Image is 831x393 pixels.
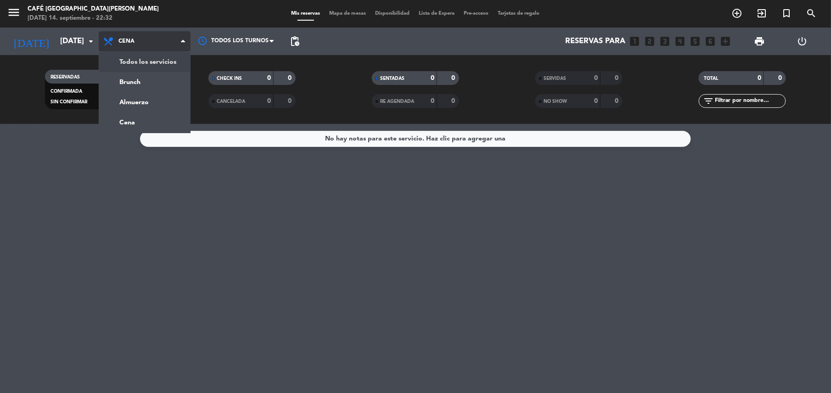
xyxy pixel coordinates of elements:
span: pending_actions [289,36,300,47]
div: [DATE] 14. septiembre - 22:32 [28,14,159,23]
div: No hay notas para este servicio. Haz clic para agregar una [326,134,506,144]
strong: 0 [594,98,598,104]
i: turned_in_not [781,8,792,19]
i: search [806,8,817,19]
strong: 0 [615,75,621,81]
input: Filtrar por nombre... [714,96,786,106]
strong: 0 [615,98,621,104]
i: arrow_drop_down [85,36,96,47]
span: SENTADAS [380,76,404,81]
a: Cena [99,112,190,133]
i: looks_4 [674,35,686,47]
strong: 0 [758,75,761,81]
span: CHECK INS [217,76,242,81]
button: menu [7,6,21,22]
i: power_settings_new [797,36,808,47]
strong: 0 [288,98,294,104]
span: Tarjetas de regalo [494,11,545,16]
span: Disponibilidad [371,11,415,16]
i: looks_two [644,35,656,47]
span: RESERVADAS [51,75,80,79]
i: add_box [719,35,731,47]
strong: 0 [288,75,294,81]
strong: 0 [267,98,271,104]
span: CANCELADA [217,99,245,104]
i: add_circle_outline [732,8,743,19]
i: looks_one [629,35,640,47]
i: looks_5 [689,35,701,47]
div: LOG OUT [781,28,824,55]
i: exit_to_app [757,8,768,19]
span: Mis reservas [287,11,325,16]
strong: 0 [267,75,271,81]
a: Todos los servicios [99,52,190,72]
span: SIN CONFIRMAR [51,100,87,104]
span: Pre-acceso [460,11,494,16]
span: RE AGENDADA [380,99,414,104]
strong: 0 [431,75,434,81]
i: looks_3 [659,35,671,47]
span: print [754,36,765,47]
strong: 0 [452,75,457,81]
a: Almuerzo [99,92,190,112]
div: Café [GEOGRAPHIC_DATA][PERSON_NAME] [28,5,159,14]
span: Cena [118,38,135,45]
i: looks_6 [704,35,716,47]
span: TOTAL [704,76,719,81]
span: CONFIRMADA [51,89,82,94]
strong: 0 [452,98,457,104]
i: menu [7,6,21,19]
span: NO SHOW [544,99,567,104]
i: filter_list [703,95,714,107]
span: Reservas para [565,37,625,46]
strong: 0 [779,75,784,81]
span: Mapa de mesas [325,11,371,16]
a: Brunch [99,72,190,92]
strong: 0 [431,98,434,104]
strong: 0 [594,75,598,81]
span: Lista de Espera [415,11,460,16]
i: [DATE] [7,31,56,51]
span: SERVIDAS [544,76,566,81]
